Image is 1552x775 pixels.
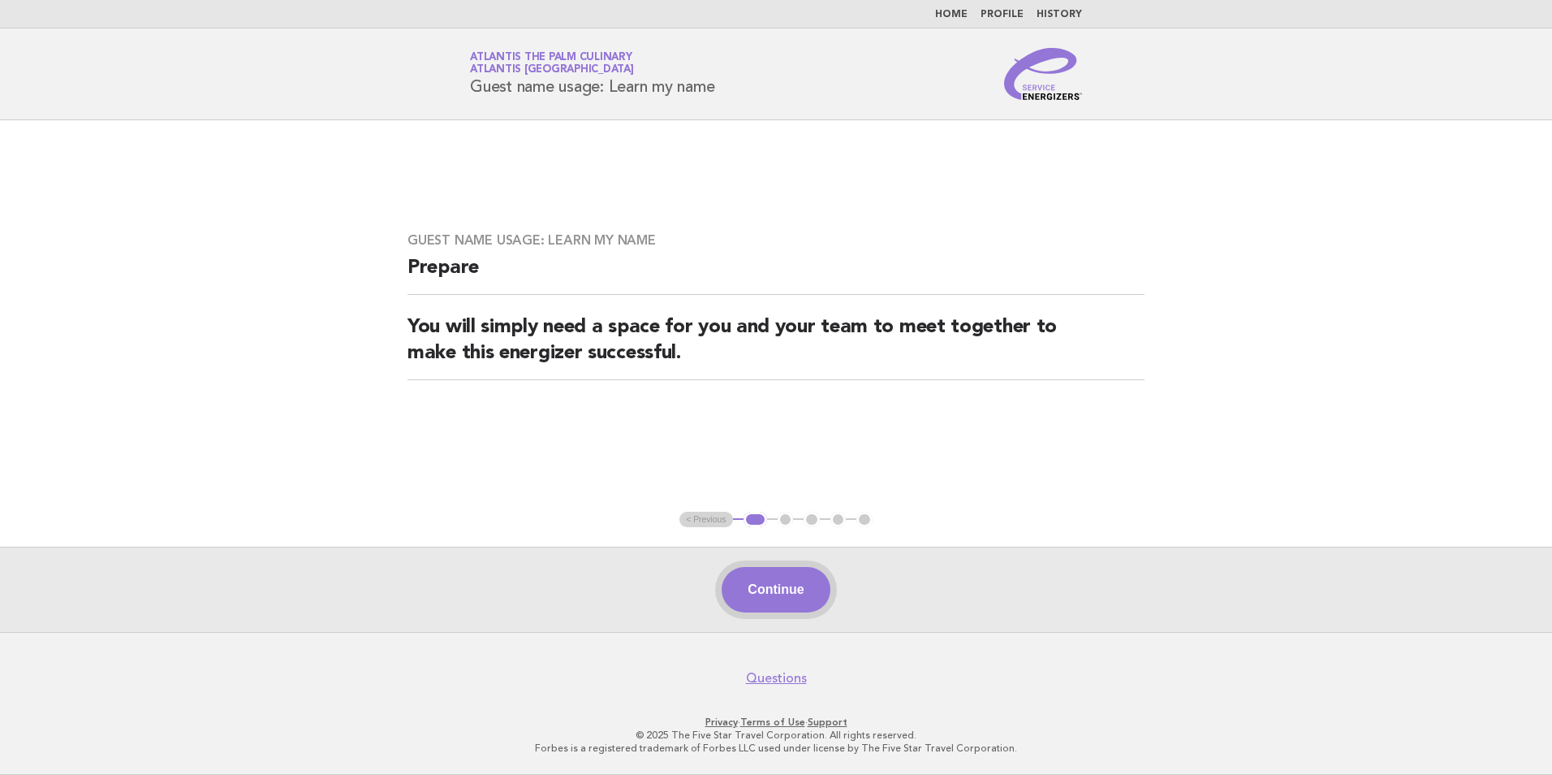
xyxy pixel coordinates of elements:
[935,10,968,19] a: Home
[470,52,634,75] a: Atlantis The Palm CulinaryAtlantis [GEOGRAPHIC_DATA]
[1004,48,1082,100] img: Service Energizers
[279,729,1273,742] p: © 2025 The Five Star Travel Corporation. All rights reserved.
[746,670,807,686] a: Questions
[744,512,767,528] button: 1
[705,717,738,728] a: Privacy
[722,567,830,613] button: Continue
[808,717,847,728] a: Support
[407,255,1145,295] h2: Prepare
[470,53,714,95] h1: Guest name usage: Learn my name
[407,232,1145,249] h3: Guest name usage: Learn my name
[279,742,1273,755] p: Forbes is a registered trademark of Forbes LLC used under license by The Five Star Travel Corpora...
[279,716,1273,729] p: · ·
[981,10,1024,19] a: Profile
[470,65,634,76] span: Atlantis [GEOGRAPHIC_DATA]
[1037,10,1082,19] a: History
[740,717,805,728] a: Terms of Use
[407,314,1145,380] h2: You will simply need a space for you and your team to meet together to make this energizer succes...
